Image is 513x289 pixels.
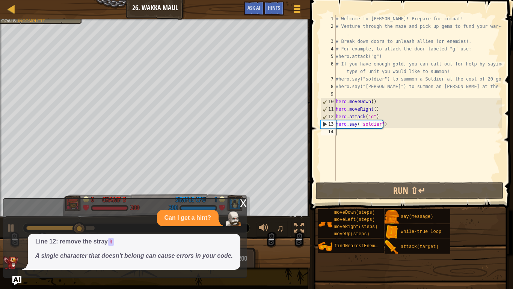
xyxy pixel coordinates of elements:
[275,221,288,237] button: ♫
[291,221,306,237] button: Toggle fullscreen
[385,210,399,224] img: portrait.png
[334,243,383,249] span: findNearestEnemy()
[318,239,332,254] img: portrait.png
[240,199,247,206] div: x
[12,276,21,285] button: Ask AI
[321,45,336,53] div: 4
[210,195,217,202] div: 1
[321,120,336,128] div: 13
[321,15,336,23] div: 1
[401,214,433,219] span: say(message)
[321,105,336,113] div: 11
[102,195,126,205] div: Champ B
[321,128,336,135] div: 14
[321,83,336,90] div: 8
[276,222,284,234] span: ♫
[175,195,206,205] div: Simple CPU
[321,23,336,38] div: 2
[401,229,441,234] span: while-true loop
[108,238,114,246] code: h
[334,210,375,215] span: moveDown(steps)
[164,214,211,222] p: Can I get a hint?
[321,113,336,120] div: 12
[65,196,81,211] img: thang_avatar_frame.png
[318,217,332,231] img: portrait.png
[321,75,336,83] div: 7
[321,98,336,105] div: 10
[226,211,241,226] img: Player
[288,2,306,19] button: Show game menu
[321,53,336,60] div: 5
[226,196,243,211] img: thang_avatar_frame.png
[35,237,233,246] p: Line 12: remove the stray
[401,244,439,249] span: attack(target)
[3,256,18,270] img: AI
[315,182,504,199] button: Run ⇧↵
[321,38,336,45] div: 3
[91,195,98,202] div: 0
[244,2,264,15] button: Ask AI
[35,252,233,259] em: A single character that doesn't belong can cause errors in your code.
[256,221,271,237] button: Adjust volume
[385,225,399,239] img: portrait.png
[321,90,336,98] div: 9
[268,4,280,11] span: Hints
[334,231,370,237] span: moveUp(steps)
[247,4,260,11] span: Ask AI
[334,217,375,222] span: moveLeft(steps)
[321,60,336,75] div: 6
[385,240,399,254] img: portrait.png
[334,224,377,230] span: moveRight(steps)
